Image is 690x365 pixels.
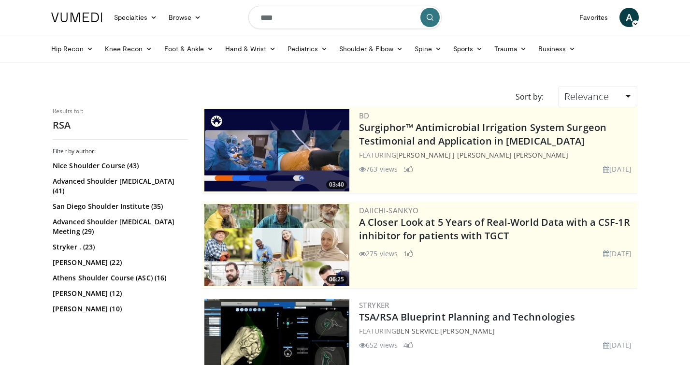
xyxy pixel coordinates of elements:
a: Advanced Shoulder [MEDICAL_DATA] (41) [53,176,186,196]
a: Foot & Ankle [158,39,220,58]
span: 06:25 [326,275,347,284]
a: Stryker . (23) [53,242,186,252]
a: BD [359,111,370,120]
li: [DATE] [603,164,632,174]
a: Advanced Shoulder [MEDICAL_DATA] Meeting (29) [53,217,186,236]
li: 4 [403,340,413,350]
img: 70422da6-974a-44ac-bf9d-78c82a89d891.300x170_q85_crop-smart_upscale.jpg [204,109,349,191]
a: Pediatrics [282,39,333,58]
a: Specialties [108,8,163,27]
a: A Closer Look at 5 Years of Real-World Data with a CSF-1R inhibitor for patients with TGCT [359,216,630,242]
a: TSA/RSA Blueprint Planning and Technologies [359,310,575,323]
a: Ben Service [396,326,438,336]
a: Trauma [489,39,532,58]
p: Results for: [53,107,188,115]
span: 03:40 [326,180,347,189]
div: FEATURING , [359,326,635,336]
a: Business [532,39,582,58]
a: San Diego Shoulder Institute (35) [53,202,186,211]
img: 93c22cae-14d1-47f0-9e4a-a244e824b022.png.300x170_q85_crop-smart_upscale.jpg [204,204,349,286]
a: Sports [447,39,489,58]
h2: RSA [53,119,188,131]
a: A [619,8,639,27]
a: 06:25 [204,204,349,286]
div: Sort by: [508,86,551,107]
a: Hip Recon [45,39,99,58]
a: 03:40 [204,109,349,191]
a: Relevance [558,86,637,107]
a: [PERSON_NAME] (12) [53,289,186,298]
a: Surgiphor™ Antimicrobial Irrigation System Surgeon Testimonial and Application in [MEDICAL_DATA] [359,121,606,147]
a: [PERSON_NAME] (22) [53,258,186,267]
span: Relevance [564,90,609,103]
a: Hand & Wrist [219,39,282,58]
li: 1 [403,248,413,259]
a: Athens Shoulder Course (ASC) (16) [53,273,186,283]
li: 275 views [359,248,398,259]
a: Spine [409,39,447,58]
li: 5 [403,164,413,174]
a: Daiichi-Sankyo [359,205,419,215]
div: FEATURING [359,150,635,160]
a: Stryker [359,300,389,310]
li: [DATE] [603,248,632,259]
a: [PERSON_NAME] (10) [53,304,186,314]
a: Shoulder & Elbow [333,39,409,58]
a: Knee Recon [99,39,158,58]
a: [PERSON_NAME] [440,326,495,336]
li: [DATE] [603,340,632,350]
a: Browse [163,8,207,27]
a: Nice Shoulder Course (43) [53,161,186,171]
li: 763 views [359,164,398,174]
a: Favorites [574,8,614,27]
a: [PERSON_NAME] J [PERSON_NAME] [PERSON_NAME] [396,150,568,160]
h3: Filter by author: [53,147,188,155]
img: VuMedi Logo [51,13,102,22]
li: 652 views [359,340,398,350]
input: Search topics, interventions [248,6,442,29]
